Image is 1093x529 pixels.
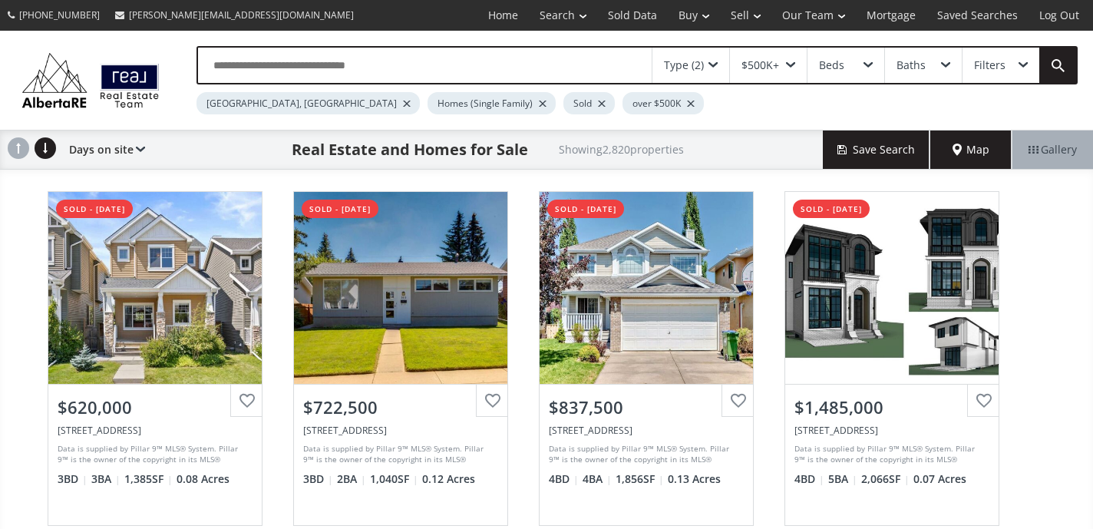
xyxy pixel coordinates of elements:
[58,443,249,466] div: Data is supplied by Pillar 9™ MLS® System. Pillar 9™ is the owner of the copyright in its MLS® Sy...
[664,60,704,71] div: Type (2)
[58,395,253,419] div: $620,000
[794,471,824,487] span: 4 BD
[794,443,986,466] div: Data is supplied by Pillar 9™ MLS® System. Pillar 9™ is the owner of the copyright in its MLS® Sy...
[1012,131,1093,169] div: Gallery
[303,471,333,487] span: 3 BD
[549,471,579,487] span: 4 BD
[1029,142,1077,157] span: Gallery
[58,424,253,437] div: 20 Royal Birch Park NW, Calgary, AB T3G 0B8
[428,92,556,114] div: Homes (Single Family)
[422,471,475,487] span: 0.12 Acres
[741,60,779,71] div: $500K+
[828,471,857,487] span: 5 BA
[196,92,420,114] div: [GEOGRAPHIC_DATA], [GEOGRAPHIC_DATA]
[19,8,100,21] span: [PHONE_NUMBER]
[91,471,121,487] span: 3 BA
[563,92,615,114] div: Sold
[549,424,744,437] div: 850 Sierra Madre Court SW, Calgary, AB T3H3J1
[303,443,494,466] div: Data is supplied by Pillar 9™ MLS® System. Pillar 9™ is the owner of the copyright in its MLS® Sy...
[794,424,989,437] div: 4015 15A Street SW, Calgary, AB T2T 4C8
[303,395,498,419] div: $722,500
[861,471,910,487] span: 2,066 SF
[303,424,498,437] div: 5615 Lodge Crescent SW, Calgary, AB T3E 5Y8
[668,471,721,487] span: 0.13 Acres
[913,471,966,487] span: 0.07 Acres
[61,131,145,169] div: Days on site
[58,471,88,487] span: 3 BD
[794,395,989,419] div: $1,485,000
[177,471,229,487] span: 0.08 Acres
[559,144,684,155] h2: Showing 2,820 properties
[819,60,844,71] div: Beds
[292,139,528,160] h1: Real Estate and Homes for Sale
[107,1,362,29] a: [PERSON_NAME][EMAIL_ADDRESS][DOMAIN_NAME]
[129,8,354,21] span: [PERSON_NAME][EMAIL_ADDRESS][DOMAIN_NAME]
[549,395,744,419] div: $837,500
[337,471,366,487] span: 2 BA
[974,60,1005,71] div: Filters
[549,443,740,466] div: Data is supplied by Pillar 9™ MLS® System. Pillar 9™ is the owner of the copyright in its MLS® Sy...
[583,471,612,487] span: 4 BA
[15,49,166,112] img: Logo
[897,60,926,71] div: Baths
[616,471,664,487] span: 1,856 SF
[930,131,1012,169] div: Map
[823,131,930,169] button: Save Search
[370,471,418,487] span: 1,040 SF
[953,142,989,157] span: Map
[622,92,704,114] div: over $500K
[124,471,173,487] span: 1,385 SF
